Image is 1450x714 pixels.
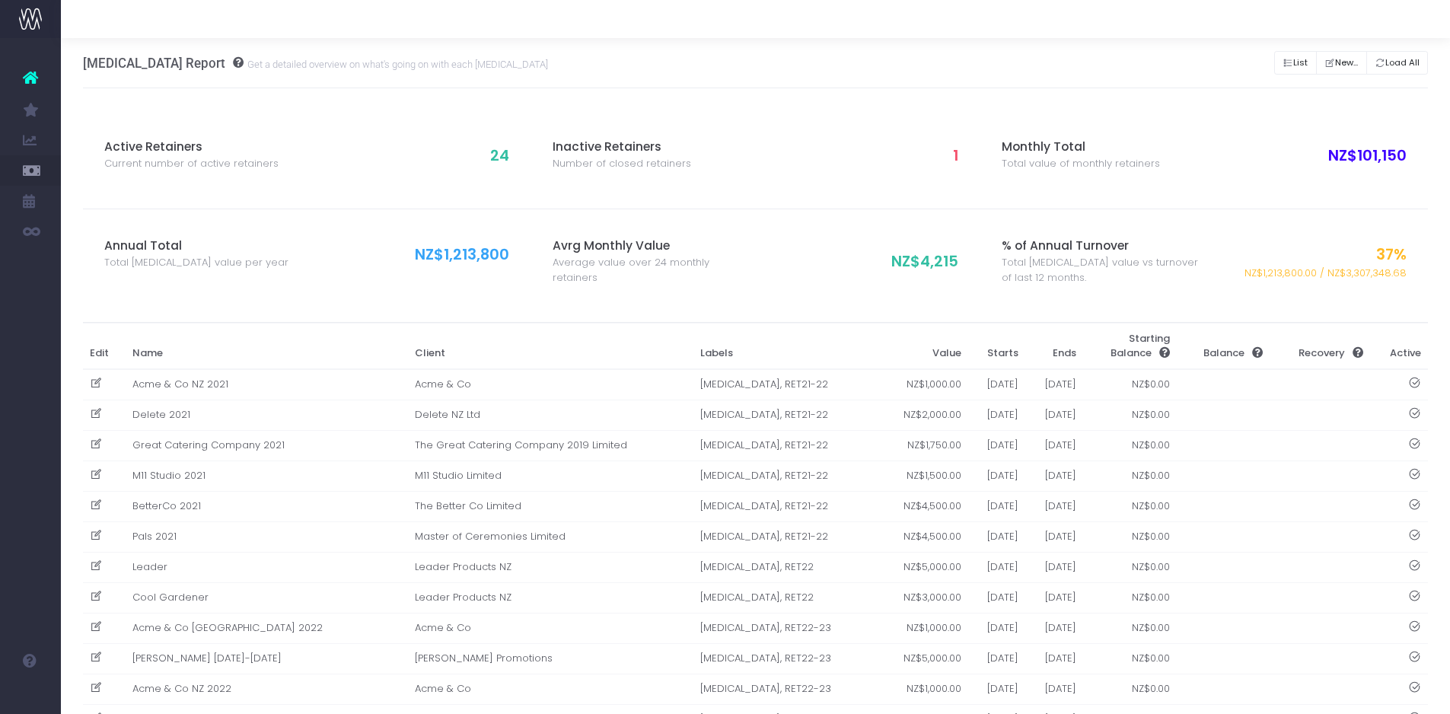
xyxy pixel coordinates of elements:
[125,461,407,491] td: M11 Studio 2021
[244,56,548,71] small: Get a detailed overview on what's going on with each [MEDICAL_DATA]
[876,674,968,704] td: NZ$1,000.00
[968,613,1026,643] td: [DATE]
[876,643,968,674] td: NZ$5,000.00
[876,613,968,643] td: NZ$1,000.00
[125,521,407,552] td: Pals 2021
[408,400,693,430] td: Delete NZ Ltd
[125,369,407,400] td: Acme & Co NZ 2021
[968,491,1026,521] td: [DATE]
[876,552,968,582] td: NZ$5,000.00
[876,582,968,613] td: NZ$3,000.00
[876,430,968,461] td: NZ$1,750.00
[1274,47,1428,78] div: Button group with nested dropdown
[1178,324,1270,369] th: Balance
[1274,51,1317,75] button: List
[104,255,288,270] span: Total [MEDICAL_DATA] value per year
[1026,521,1084,552] td: [DATE]
[968,461,1026,491] td: [DATE]
[1002,255,1204,285] span: Total [MEDICAL_DATA] value vs turnover of last 12 months.
[83,324,126,369] th: Edit
[1084,491,1177,521] td: NZ$0.00
[968,369,1026,400] td: [DATE]
[1270,324,1370,369] th: Recovery
[876,324,968,369] th: Value
[125,582,407,613] td: Cool Gardener
[1026,643,1084,674] td: [DATE]
[125,613,407,643] td: Acme & Co [GEOGRAPHIC_DATA] 2022
[408,369,693,400] td: Acme & Co
[1366,51,1429,75] button: Load All
[1084,461,1177,491] td: NZ$0.00
[953,145,958,167] span: 1
[968,643,1026,674] td: [DATE]
[1026,400,1084,430] td: [DATE]
[553,156,691,171] span: Number of closed retainers
[693,521,877,552] td: [MEDICAL_DATA], RET21-22
[408,582,693,613] td: Leader Products NZ
[1026,674,1084,704] td: [DATE]
[553,255,755,285] span: Average value over 24 monthly retainers
[125,674,407,704] td: Acme & Co NZ 2022
[19,684,42,706] img: images/default_profile_image.png
[1084,613,1177,643] td: NZ$0.00
[1084,582,1177,613] td: NZ$0.00
[693,582,877,613] td: [MEDICAL_DATA], RET22
[1084,674,1177,704] td: NZ$0.00
[1002,156,1160,171] span: Total value of monthly retainers
[104,140,307,155] h3: Active Retainers
[1376,244,1407,266] span: 37%
[408,552,693,582] td: Leader Products NZ
[693,491,877,521] td: [MEDICAL_DATA], RET21-22
[876,400,968,430] td: NZ$2,000.00
[408,461,693,491] td: M11 Studio Limited
[1084,643,1177,674] td: NZ$0.00
[1026,613,1084,643] td: [DATE]
[1244,266,1407,281] span: NZ$1,213,800.00 / NZ$3,307,348.68
[968,430,1026,461] td: [DATE]
[408,521,693,552] td: Master of Ceremonies Limited
[891,250,958,273] span: NZ$4,215
[408,674,693,704] td: Acme & Co
[1084,324,1177,369] th: Starting Balance
[968,674,1026,704] td: [DATE]
[125,552,407,582] td: Leader
[968,521,1026,552] td: [DATE]
[1084,400,1177,430] td: NZ$0.00
[1084,521,1177,552] td: NZ$0.00
[693,369,877,400] td: [MEDICAL_DATA], RET21-22
[1084,430,1177,461] td: NZ$0.00
[693,430,877,461] td: [MEDICAL_DATA], RET21-22
[693,674,877,704] td: [MEDICAL_DATA], RET22-23
[553,239,755,253] h3: Avrg Monthly Value
[408,643,693,674] td: [PERSON_NAME] Promotions
[408,324,693,369] th: Client
[1026,552,1084,582] td: [DATE]
[693,552,877,582] td: [MEDICAL_DATA], RET22
[968,324,1026,369] th: Starts
[125,491,407,521] td: BetterCo 2021
[876,521,968,552] td: NZ$4,500.00
[1026,430,1084,461] td: [DATE]
[408,430,693,461] td: The Great Catering Company 2019 Limited
[408,491,693,521] td: The Better Co Limited
[415,244,509,266] span: NZ$1,213,800
[693,643,877,674] td: [MEDICAL_DATA], RET22-23
[693,613,877,643] td: [MEDICAL_DATA], RET22-23
[1026,369,1084,400] td: [DATE]
[104,239,307,253] h3: Annual Total
[1026,461,1084,491] td: [DATE]
[83,56,548,71] h3: [MEDICAL_DATA] Report
[968,552,1026,582] td: [DATE]
[1316,51,1367,75] button: New...
[1026,324,1084,369] th: Ends
[1026,491,1084,521] td: [DATE]
[968,400,1026,430] td: [DATE]
[490,145,509,167] span: 24
[968,582,1026,613] td: [DATE]
[125,643,407,674] td: [PERSON_NAME] [DATE]-[DATE]
[1084,552,1177,582] td: NZ$0.00
[125,324,407,369] th: Name
[553,140,755,155] h3: Inactive Retainers
[125,400,407,430] td: Delete 2021
[876,369,968,400] td: NZ$1,000.00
